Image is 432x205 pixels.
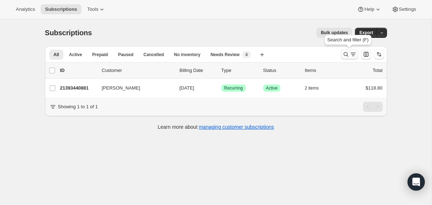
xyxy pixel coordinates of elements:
p: Status [263,67,299,74]
p: 21393440881 [60,85,96,92]
span: Help [364,6,374,12]
span: Active [266,85,278,91]
span: Needs Review [211,52,240,58]
button: Search and filter results [341,49,358,59]
span: [PERSON_NAME] [102,85,140,92]
span: Paused [118,52,134,58]
span: Analytics [16,6,35,12]
button: Tools [83,4,110,14]
nav: Pagination [363,102,383,112]
button: Subscriptions [41,4,81,14]
p: Billing Date [180,67,216,74]
button: Create new view [256,50,268,60]
div: Items [305,67,341,74]
p: ID [60,67,96,74]
div: IDCustomerBilling DateTypeStatusItemsTotal [60,67,383,74]
span: Subscriptions [45,6,77,12]
button: Help [353,4,386,14]
div: Type [221,67,257,74]
button: 2 items [305,83,327,93]
span: $118.80 [366,85,383,91]
span: Cancelled [144,52,164,58]
span: Tools [87,6,98,12]
span: Bulk updates [321,30,348,36]
p: Learn more about [158,123,274,131]
p: Total [373,67,382,74]
span: Export [359,30,373,36]
p: Customer [102,67,174,74]
span: Settings [399,6,416,12]
span: No inventory [174,52,200,58]
span: 4 [245,52,248,58]
button: Bulk updates [316,28,352,38]
button: [PERSON_NAME] [98,82,170,94]
span: 2 items [305,85,319,91]
div: 21393440881[PERSON_NAME][DATE]SuccessRecurringSuccessActive2 items$118.80 [60,83,383,93]
span: Prepaid [92,52,108,58]
span: Active [69,52,82,58]
p: Showing 1 to 1 of 1 [58,103,98,110]
span: [DATE] [180,85,194,91]
a: managing customer subscriptions [199,124,274,130]
button: Sort the results [374,49,384,59]
span: Recurring [224,85,243,91]
button: Customize table column order and visibility [361,49,371,59]
button: Export [355,28,377,38]
span: Subscriptions [45,29,92,37]
span: All [54,52,59,58]
button: Settings [387,4,420,14]
button: Analytics [12,4,39,14]
div: Open Intercom Messenger [408,173,425,191]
